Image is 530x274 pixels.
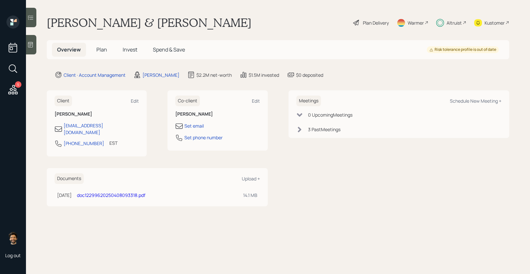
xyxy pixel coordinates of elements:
div: 5 [15,81,21,88]
div: Upload + [242,176,260,182]
div: 0 Upcoming Meeting s [308,111,352,118]
h6: Documents [55,173,84,184]
div: $1.5M invested [249,72,279,78]
div: Set email [184,122,204,129]
a: doc12299620250408093318.pdf [77,192,145,198]
div: $2.2M net-worth [196,72,232,78]
div: Log out [5,252,21,258]
div: Warmer [408,19,424,26]
span: Invest [123,46,137,53]
div: [PERSON_NAME] [142,72,179,78]
div: Altruist [447,19,462,26]
div: Edit [252,98,260,104]
div: 14.1 MB [243,192,257,199]
div: Edit [131,98,139,104]
div: [EMAIL_ADDRESS][DOMAIN_NAME] [64,122,139,136]
h6: [PERSON_NAME] [175,111,260,117]
div: Risk tolerance profile is out of date [429,47,496,52]
h6: Co-client [175,96,200,106]
div: Plan Delivery [363,19,389,26]
h1: [PERSON_NAME] & [PERSON_NAME] [47,16,252,30]
h6: [PERSON_NAME] [55,111,139,117]
h6: Client [55,96,72,106]
div: Set phone number [184,134,223,141]
div: Kustomer [485,19,505,26]
div: [PHONE_NUMBER] [64,140,104,147]
div: Client · Account Management [64,72,126,78]
div: $0 deposited [296,72,323,78]
div: Schedule New Meeting + [450,98,501,104]
div: EST [109,140,117,146]
img: eric-schwartz-headshot.png [6,232,19,245]
span: Spend & Save [153,46,185,53]
div: [DATE] [57,192,72,199]
h6: Meetings [296,96,321,106]
span: Overview [57,46,81,53]
div: 3 Past Meeting s [308,126,340,133]
span: Plan [96,46,107,53]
